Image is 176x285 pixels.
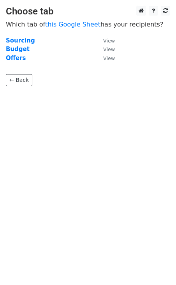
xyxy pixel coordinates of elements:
[103,46,115,52] small: View
[6,74,32,86] a: ← Back
[45,21,100,28] a: this Google Sheet
[6,37,35,44] a: Sourcing
[103,55,115,61] small: View
[95,55,115,62] a: View
[103,38,115,44] small: View
[95,37,115,44] a: View
[6,46,30,53] a: Budget
[95,46,115,53] a: View
[6,55,26,62] a: Offers
[6,6,170,17] h3: Choose tab
[6,20,170,28] p: Which tab of has your recipients?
